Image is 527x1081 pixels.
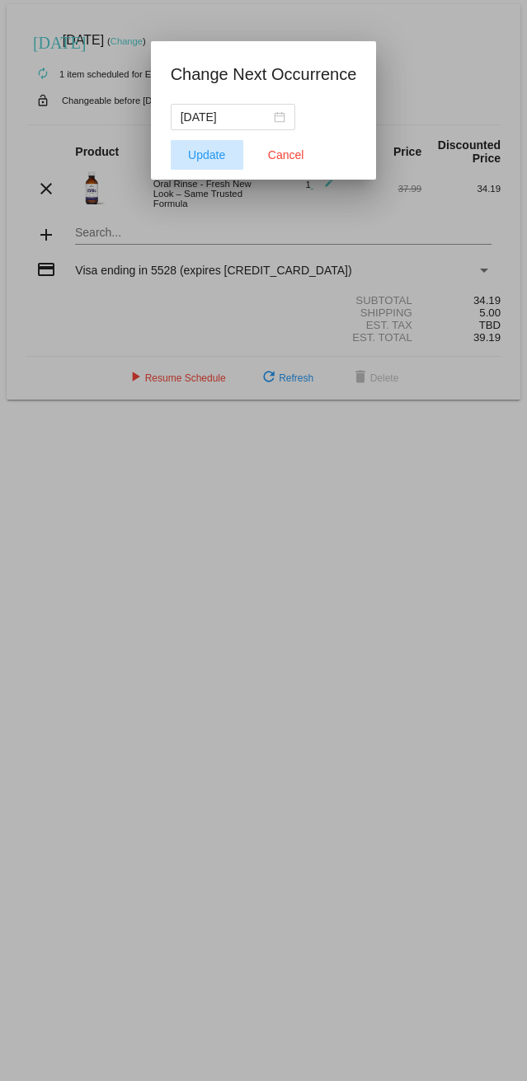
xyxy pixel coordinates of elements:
[268,148,304,161] span: Cancel
[250,140,322,170] button: Close dialog
[181,108,271,126] input: Select date
[171,140,243,170] button: Update
[171,61,357,87] h1: Change Next Occurrence
[188,148,225,161] span: Update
